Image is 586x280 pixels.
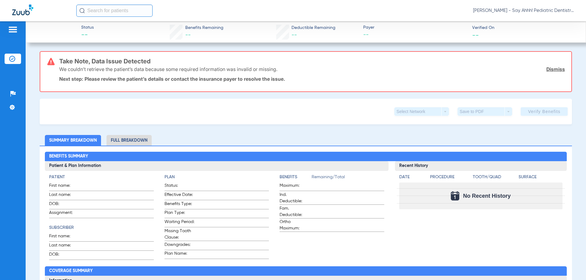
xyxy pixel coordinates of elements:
app-breakdown-title: Benefits [280,174,312,183]
span: DOB: [49,201,79,209]
h4: Subscriber [49,225,154,231]
a: Dismiss [546,66,565,72]
span: Downgrades: [165,242,194,250]
p: Next step: Please review the patient’s details or contact the insurance payer to resolve the issue. [59,76,565,82]
span: Assignment: [49,210,79,218]
span: First name: [49,233,79,241]
app-breakdown-title: Procedure [430,174,471,183]
span: Effective Date: [165,192,194,200]
span: Last name: [49,192,79,200]
h3: Take Note, Data Issue Detected [59,58,565,64]
span: Verified On [472,25,576,31]
span: Plan Type: [165,210,194,218]
h4: Plan [165,174,269,180]
img: Calendar [451,191,459,200]
span: -- [363,31,467,39]
span: Maximum: [280,183,309,191]
span: Remaining/Total [312,174,384,183]
h4: Date [399,174,425,180]
img: hamburger-icon [8,26,18,33]
span: Missing Tooth Clause: [165,228,194,241]
span: DOB: [49,251,79,260]
li: Full Breakdown [107,135,152,146]
span: -- [291,32,297,38]
span: -- [81,31,94,40]
span: -- [472,32,479,38]
span: Benefits Type: [165,201,194,209]
input: Search for patients [76,5,153,17]
h3: Recent History [395,161,567,171]
span: Ind. Deductible: [280,192,309,204]
h4: Benefits [280,174,312,180]
img: error-icon [47,58,55,65]
h3: Patient & Plan Information [45,161,388,171]
span: Last name: [49,242,79,250]
span: Status: [165,183,194,191]
img: Zuub Logo [12,5,33,15]
span: No Recent History [463,193,511,199]
span: [PERSON_NAME] - Say Ahhh! Pediatric Dentistry [473,8,574,14]
h2: Benefits Summary [45,152,566,161]
p: We couldn’t retrieve the patient’s data because some required information was invalid or missing. [59,66,277,72]
span: Deductible Remaining [291,25,335,31]
app-breakdown-title: Surface [519,174,562,183]
span: Ortho Maximum: [280,219,309,232]
span: Benefits Remaining [185,25,223,31]
span: Payer [363,24,467,31]
span: First name: [49,183,79,191]
h4: Tooth/Quad [473,174,516,180]
li: Summary Breakdown [45,135,101,146]
img: Search Icon [79,8,85,13]
h4: Patient [49,174,154,180]
h4: Surface [519,174,562,180]
h2: Coverage Summary [45,266,566,276]
h4: Procedure [430,174,471,180]
span: Status [81,24,94,31]
span: Fam. Deductible: [280,205,309,218]
app-breakdown-title: Date [399,174,425,183]
app-breakdown-title: Tooth/Quad [473,174,516,183]
span: Waiting Period: [165,219,194,227]
span: -- [185,32,191,38]
span: Plan Name: [165,250,194,259]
